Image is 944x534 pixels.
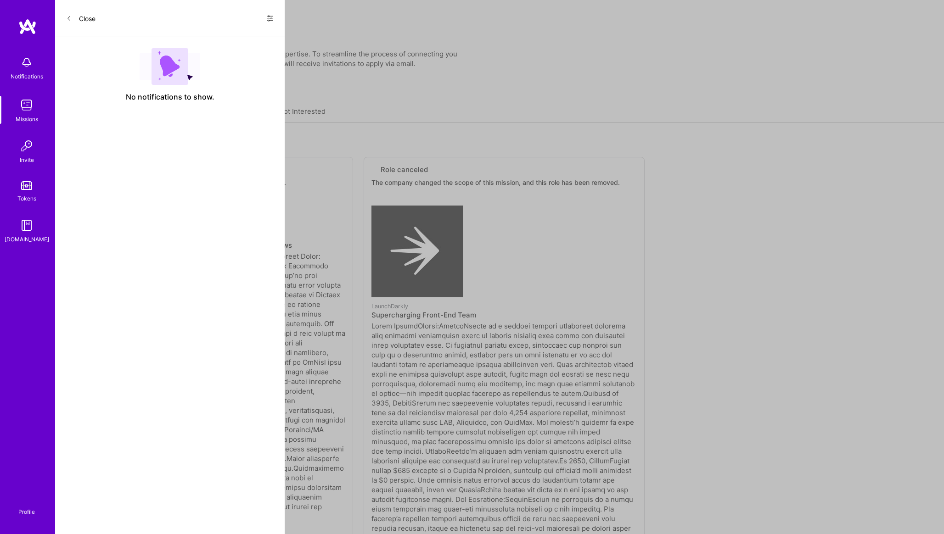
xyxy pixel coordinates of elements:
div: Notifications [11,72,43,81]
img: teamwork [17,96,36,114]
a: Profile [15,497,38,516]
img: tokens [21,181,32,190]
span: No notifications to show. [126,92,214,102]
div: Profile [18,507,35,516]
img: logo [18,18,37,35]
img: bell [17,53,36,72]
img: Invite [17,137,36,155]
img: guide book [17,216,36,234]
div: Invite [20,155,34,165]
div: Missions [16,114,38,124]
button: Close [66,11,96,26]
div: Tokens [17,194,36,203]
div: [DOMAIN_NAME] [5,234,49,244]
img: empty [140,48,200,85]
